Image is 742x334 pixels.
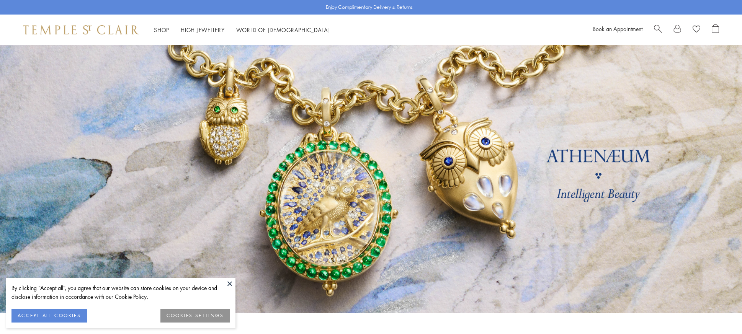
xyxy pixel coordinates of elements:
img: Temple St. Clair [23,25,139,34]
a: Search [654,24,662,36]
a: Book an Appointment [593,25,642,33]
a: Open Shopping Bag [712,24,719,36]
a: World of [DEMOGRAPHIC_DATA]World of [DEMOGRAPHIC_DATA] [236,26,330,34]
iframe: Gorgias live chat messenger [704,298,734,326]
button: ACCEPT ALL COOKIES [11,309,87,323]
button: COOKIES SETTINGS [160,309,230,323]
nav: Main navigation [154,25,330,35]
a: High JewelleryHigh Jewellery [181,26,225,34]
p: Enjoy Complimentary Delivery & Returns [326,3,413,11]
div: By clicking “Accept all”, you agree that our website can store cookies on your device and disclos... [11,283,230,301]
a: ShopShop [154,26,169,34]
a: View Wishlist [693,24,700,36]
